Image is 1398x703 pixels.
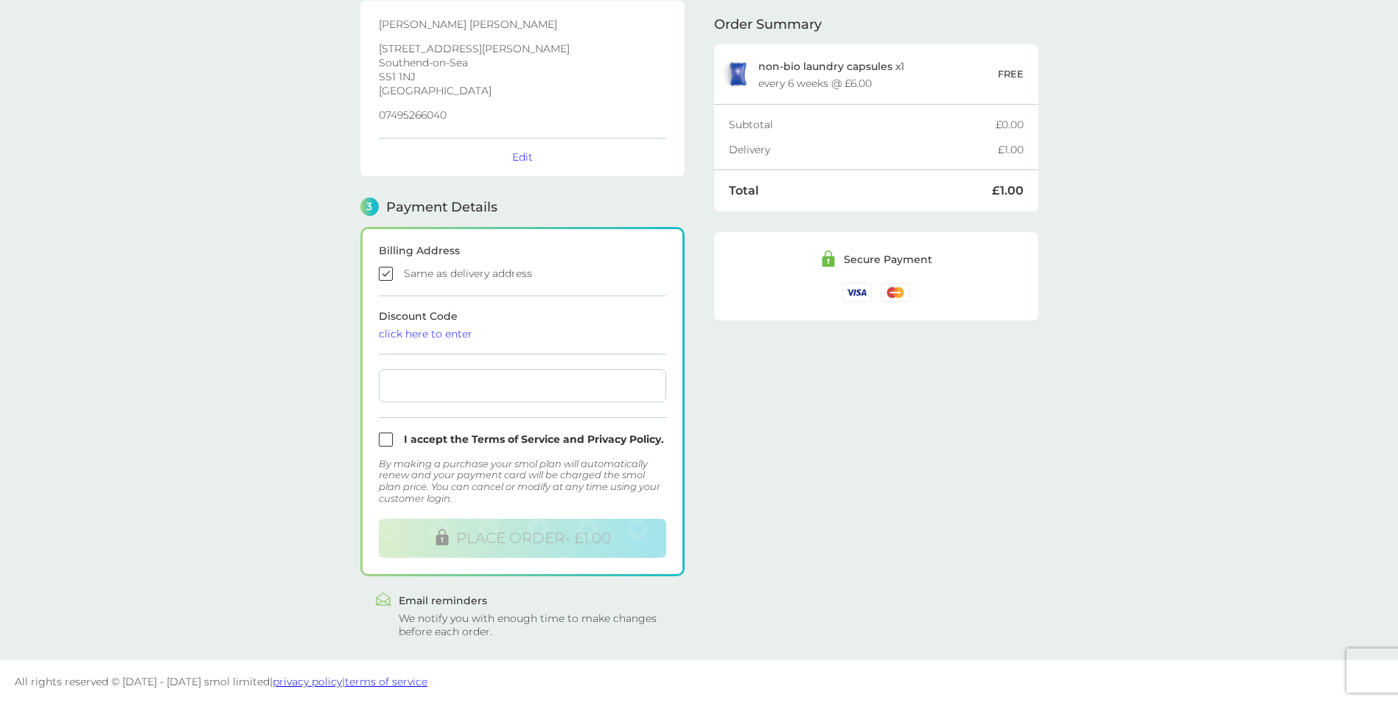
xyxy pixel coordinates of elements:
p: 07495266040 [379,110,666,120]
p: SS1 1NJ [379,71,666,82]
span: 3 [360,197,379,216]
div: every 6 weeks @ £6.00 [758,78,872,88]
p: [STREET_ADDRESS][PERSON_NAME] [379,43,666,54]
div: Secure Payment [844,254,932,265]
a: privacy policy [273,675,342,688]
a: terms of service [345,675,427,688]
div: Email reminders [399,595,670,606]
span: PLACE ORDER - £1.00 [456,529,611,547]
span: non-bio laundry capsules [758,60,892,73]
iframe: Secure card payment input frame [385,380,660,392]
span: Order Summary [714,18,822,31]
img: /assets/icons/cards/mastercard.svg [881,283,910,301]
button: PLACE ORDER- £1.00 [379,519,666,558]
span: Payment Details [386,200,497,214]
div: Delivery [729,144,998,155]
div: Total [729,185,992,197]
div: click here to enter [379,329,666,339]
p: [PERSON_NAME] [PERSON_NAME] [379,19,666,29]
div: £1.00 [992,185,1024,197]
button: Edit [512,150,533,164]
div: £1.00 [998,144,1024,155]
img: /assets/icons/cards/visa.svg [842,283,872,301]
div: Billing Address [379,245,666,256]
div: We notify you with enough time to make changes before each order. [399,612,670,638]
div: £0.00 [996,119,1024,130]
div: Subtotal [729,119,996,130]
p: x 1 [758,60,904,72]
p: Southend-on-Sea [379,57,666,68]
p: [GEOGRAPHIC_DATA] [379,85,666,96]
span: Discount Code [379,309,666,339]
p: FREE [998,66,1024,82]
div: By making a purchase your smol plan will automatically renew and your payment card will be charge... [379,458,666,504]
